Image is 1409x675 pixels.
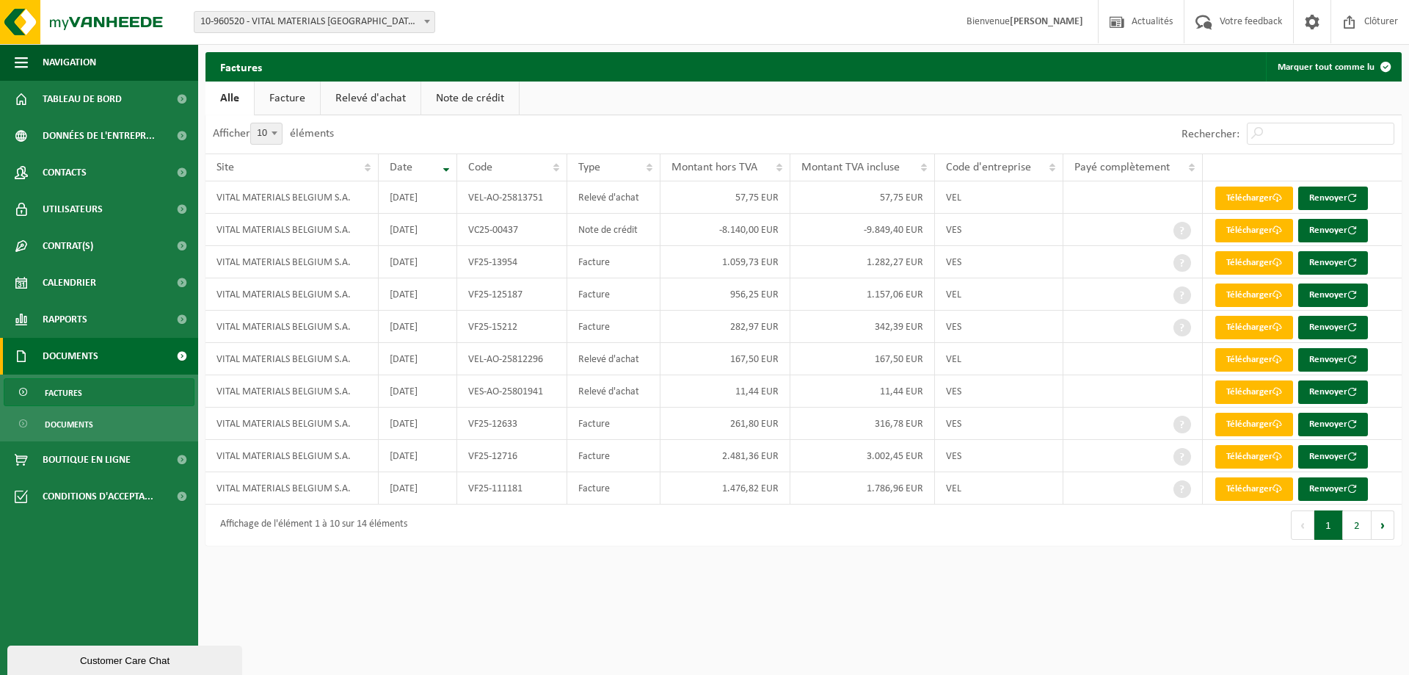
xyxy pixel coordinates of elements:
td: 11,44 EUR [660,375,790,408]
td: [DATE] [379,440,458,472]
td: VF25-12633 [457,408,567,440]
td: 3.002,45 EUR [790,440,934,472]
td: Facture [567,278,660,311]
td: 57,75 EUR [660,181,790,214]
td: Facture [567,440,660,472]
span: Tableau de bord [43,81,122,118]
a: Relevé d'achat [321,82,420,115]
div: Affichage de l'élément 1 à 10 sur 14 éléments [213,512,407,538]
td: VES [935,311,1063,343]
td: VEL-AO-25813751 [457,181,567,214]
td: VEL-AO-25812296 [457,343,567,375]
td: VITAL MATERIALS BELGIUM S.A. [205,472,379,505]
td: VITAL MATERIALS BELGIUM S.A. [205,214,379,246]
button: Next [1372,510,1394,540]
td: VES [935,214,1063,246]
td: Relevé d'achat [567,181,660,214]
td: Facture [567,246,660,278]
a: Télécharger [1215,445,1293,469]
label: Rechercher: [1182,129,1239,140]
button: Marquer tout comme lu [1266,52,1400,82]
a: Documents [4,410,194,438]
td: VES [935,375,1063,408]
span: Payé complètement [1074,162,1170,173]
td: VC25-00437 [457,214,567,246]
span: Utilisateurs [43,191,103,228]
td: 167,50 EUR [660,343,790,375]
td: VF25-111181 [457,472,567,505]
a: Télécharger [1215,413,1293,436]
span: Code d'entreprise [946,162,1031,173]
span: Documents [45,411,93,438]
td: 261,80 EUR [660,408,790,440]
h2: Factures [205,52,277,81]
td: -9.849,40 EUR [790,214,934,246]
td: VITAL MATERIALS BELGIUM S.A. [205,311,379,343]
td: VITAL MATERIALS BELGIUM S.A. [205,343,379,375]
td: VEL [935,343,1063,375]
td: 1.157,06 EUR [790,278,934,311]
span: 10-960520 - VITAL MATERIALS BELGIUM S.A. - TILLY [194,11,435,33]
a: Télécharger [1215,284,1293,307]
td: VF25-12716 [457,440,567,472]
td: 1.059,73 EUR [660,246,790,278]
span: Calendrier [43,264,96,301]
td: 316,78 EUR [790,408,934,440]
td: VITAL MATERIALS BELGIUM S.A. [205,440,379,472]
button: Renvoyer [1298,284,1368,307]
td: 1.786,96 EUR [790,472,934,505]
td: [DATE] [379,181,458,214]
a: Télécharger [1215,348,1293,372]
a: Facture [255,82,320,115]
td: Facture [567,408,660,440]
a: Télécharger [1215,187,1293,210]
td: [DATE] [379,408,458,440]
button: Renvoyer [1298,187,1368,210]
td: -8.140,00 EUR [660,214,790,246]
td: Facture [567,311,660,343]
td: 57,75 EUR [790,181,934,214]
td: VES-AO-25801941 [457,375,567,408]
button: Renvoyer [1298,251,1368,275]
td: Relevé d'achat [567,375,660,408]
td: VES [935,408,1063,440]
button: 1 [1314,510,1343,540]
a: Note de crédit [421,82,519,115]
a: Factures [4,378,194,406]
strong: [PERSON_NAME] [1010,16,1083,27]
td: [DATE] [379,343,458,375]
button: Renvoyer [1298,445,1368,469]
a: Télécharger [1215,316,1293,339]
td: VF25-125187 [457,278,567,311]
td: 2.481,36 EUR [660,440,790,472]
td: 1.282,27 EUR [790,246,934,278]
button: 2 [1343,510,1372,540]
td: Facture [567,472,660,505]
button: Renvoyer [1298,316,1368,339]
span: Données de l'entrepr... [43,118,155,154]
span: 10-960520 - VITAL MATERIALS BELGIUM S.A. - TILLY [194,12,434,32]
td: [DATE] [379,246,458,278]
td: [DATE] [379,375,458,408]
span: Documents [43,338,98,375]
a: Télécharger [1215,219,1293,242]
td: VITAL MATERIALS BELGIUM S.A. [205,246,379,278]
td: VITAL MATERIALS BELGIUM S.A. [205,408,379,440]
td: [DATE] [379,311,458,343]
td: 282,97 EUR [660,311,790,343]
span: Code [468,162,492,173]
a: Alle [205,82,254,115]
span: Montant TVA incluse [801,162,900,173]
button: Renvoyer [1298,413,1368,436]
td: VITAL MATERIALS BELGIUM S.A. [205,181,379,214]
td: [DATE] [379,214,458,246]
td: VES [935,440,1063,472]
td: VITAL MATERIALS BELGIUM S.A. [205,278,379,311]
span: Site [216,162,234,173]
span: Conditions d'accepta... [43,478,153,515]
button: Previous [1291,510,1314,540]
td: VEL [935,278,1063,311]
td: Relevé d'achat [567,343,660,375]
span: Date [390,162,412,173]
